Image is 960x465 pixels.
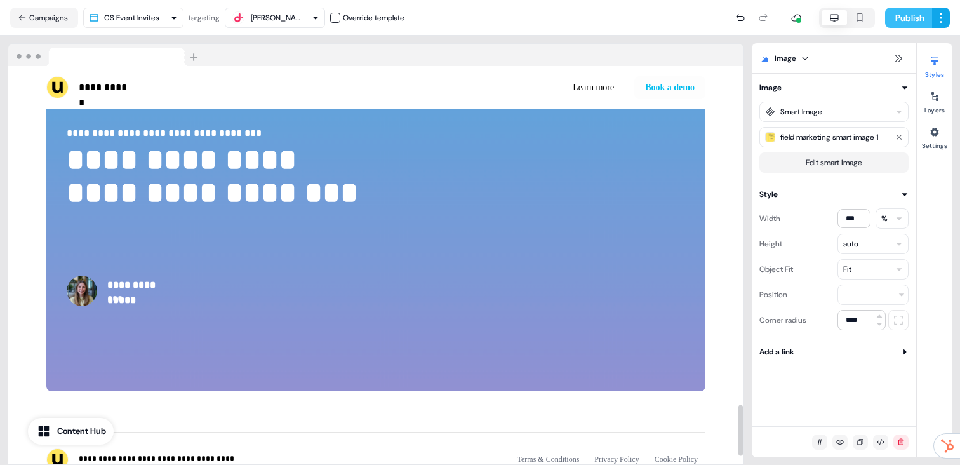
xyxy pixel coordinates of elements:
div: Object Fit [759,259,793,280]
button: Content Hub [28,418,114,445]
button: Book a demo [634,76,705,99]
div: Corner radius [759,310,806,330]
img: Contact avatar [67,276,97,306]
div: [PERSON_NAME] [251,11,302,24]
button: Add a link [759,346,909,358]
div: % [881,212,888,225]
div: Add a link [759,346,794,358]
img: Browser topbar [8,44,203,67]
button: Settings [917,122,952,150]
button: Styles [917,51,952,79]
div: Image [759,81,782,94]
button: Learn more [563,76,624,99]
div: Fit [843,263,851,276]
button: Fit [837,259,909,280]
div: Override template [343,11,404,24]
button: Campaigns [10,8,78,28]
div: Smart Image [780,105,822,118]
div: Position [759,285,787,305]
button: Layers [917,86,952,114]
button: Publish [885,8,932,28]
div: Image [775,52,796,65]
div: auto [843,238,858,250]
button: [PERSON_NAME] [225,8,325,28]
div: targeting [189,11,220,24]
div: Width [759,208,780,229]
button: Image [759,81,909,94]
div: Content Hub [57,425,106,438]
div: CS Event Invites [104,11,159,24]
div: Style [759,188,778,201]
button: Style [759,188,909,201]
button: Edit smart image [759,152,909,173]
div: Learn moreBook a demo [381,76,705,99]
div: Height [759,234,782,254]
div: field marketing smart image 1 [780,131,878,144]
